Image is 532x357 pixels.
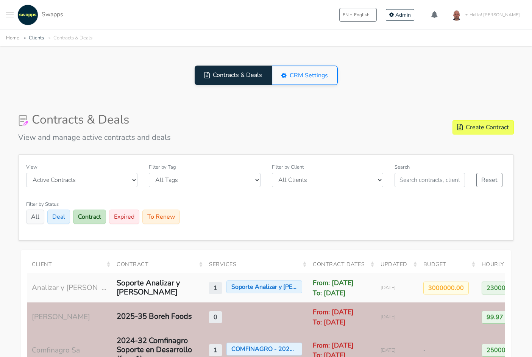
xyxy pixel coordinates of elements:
[6,34,19,41] a: Home
[26,210,44,224] button: All
[73,210,106,224] button: Contract
[18,133,171,142] p: View and manage active contracts and deals
[423,282,469,294] span: 3000000.00
[18,113,171,127] h1: Contracts & Deals
[470,11,520,18] span: Hello! [PERSON_NAME]
[339,8,377,22] button: ENEnglish
[446,4,526,25] a: Hello! [PERSON_NAME]
[29,34,44,41] a: Clients
[109,210,139,224] button: Expired
[209,344,222,356] span: 1
[477,256,532,273] div: HOURLY RATE
[386,9,414,21] a: Admin
[117,279,200,297] a: Soporte Analizar y [PERSON_NAME]
[32,282,108,293] a: Analizar y [PERSON_NAME] S.A.S
[27,256,112,273] div: CLIENT
[381,347,396,354] span: Jul 29, 2025 09:07
[452,120,514,135] a: Create Contract
[272,164,304,171] label: Filter by Client
[271,66,338,85] a: CRM Settings
[423,313,425,320] span: -
[42,10,63,19] span: Swapps
[32,312,90,323] a: [PERSON_NAME]
[16,5,63,25] a: Swapps
[195,65,272,85] a: Contracts & Deals
[209,282,222,294] span: 1
[149,164,176,171] label: Filter by Tag
[17,5,38,25] img: swapps-linkedin-v2.jpg
[117,312,200,322] a: 2025-35 Boreh Foods
[26,201,59,208] label: Filter by Status
[449,7,464,22] img: foto-andres-documento.jpeg
[395,173,465,187] input: Search contracts, clients, services, tags...
[204,256,308,273] div: SERVICES
[395,11,411,19] span: Admin
[395,164,410,171] label: Search
[26,164,37,171] label: View
[308,256,376,273] div: CONTRACT DATES
[354,11,370,18] span: English
[313,278,354,297] span: From: [DATE] To: [DATE]
[112,256,204,273] div: CONTRACT
[419,256,477,273] div: BUDGET
[18,115,29,126] img: Contracts & Deals
[482,344,523,357] span: 250000.00
[482,311,508,324] span: 99.97
[209,311,222,323] span: 0
[482,282,523,294] span: 230000.00
[226,343,302,355] span: COMFINAGRO - 2024-32A Comfinagro Desarrollo
[381,284,396,291] span: Jul 06, 2025 11:54
[117,312,192,321] div: 2025-35 Boreh Foods
[423,347,425,354] span: -
[142,210,180,224] button: To Renew
[376,256,419,273] div: UPDATED
[47,210,70,224] button: Deal
[117,279,200,297] div: Soporte Analizar y Lombana
[226,280,302,293] span: Soporte Analizar y Lombana
[6,5,14,25] button: Toggle navigation menu
[195,66,338,85] div: View Toggle
[381,313,396,320] span: Jul 16, 2025 13:30
[32,345,80,356] a: Comfinagro Sa
[476,173,502,187] a: Reset
[313,307,354,326] span: From: [DATE] To: [DATE]
[45,34,92,42] li: Contracts & Deals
